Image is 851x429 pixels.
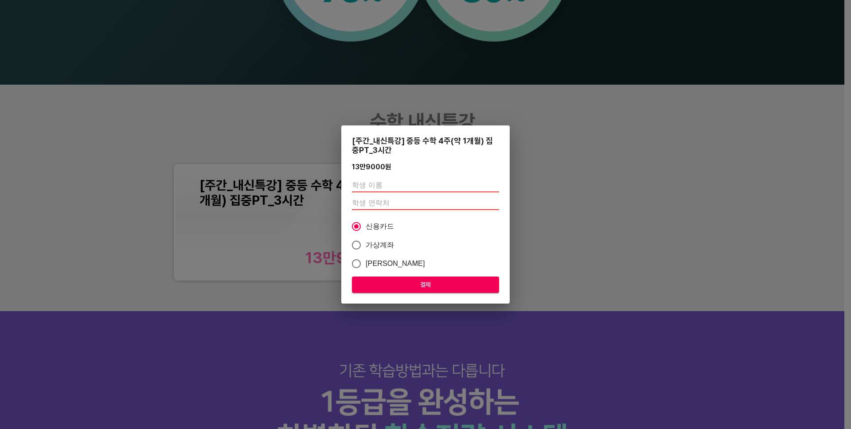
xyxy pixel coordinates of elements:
[366,240,394,250] span: 가상계좌
[352,178,499,192] input: 학생 이름
[352,163,391,171] div: 13만9000 원
[352,196,499,210] input: 학생 연락처
[366,221,394,232] span: 신용카드
[352,277,499,293] button: 결제
[352,136,499,155] div: [주간_내신특강] 중등 수학 4주(약 1개월) 집중PT_3시간
[366,258,425,269] span: [PERSON_NAME]
[359,279,492,290] span: 결제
